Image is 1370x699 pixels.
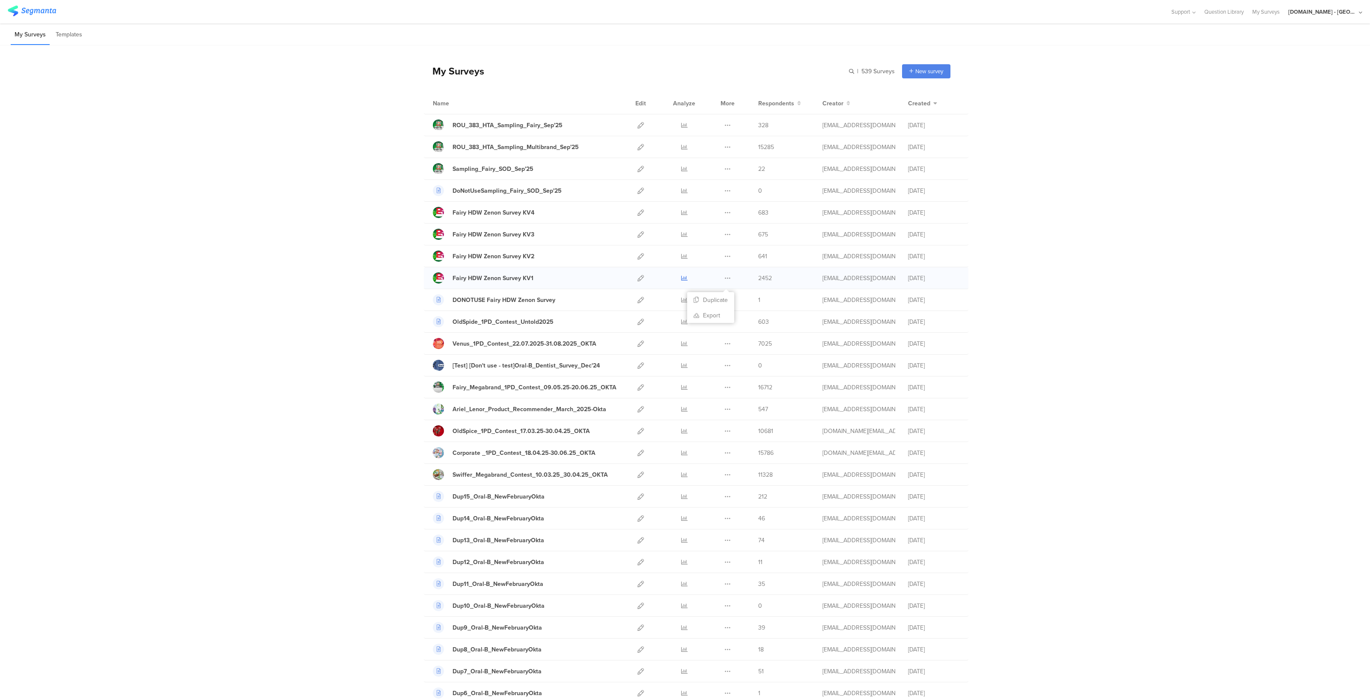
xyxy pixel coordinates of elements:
div: stavrositu.m@pg.com [822,645,895,654]
div: [DATE] [908,645,959,654]
span: 39 [758,623,765,632]
span: 683 [758,208,768,217]
div: Fairy_Megabrand_1PD_Contest_09.05.25-20.06.25_OKTA [453,383,616,392]
div: [DATE] [908,274,959,283]
a: Fairy HDW Zenon Survey KV2 [433,251,534,262]
span: Creator [822,99,843,108]
div: [DATE] [908,470,959,479]
a: Fairy_Megabrand_1PD_Contest_09.05.25-20.06.25_OKTA [433,382,616,393]
a: Sampling_Fairy_SOD_Sep'25 [433,163,533,174]
a: Fairy HDW Zenon Survey KV1 [433,272,533,284]
a: OldSpice_1PD_Contest_17.03.25-30.04.25_OKTA [433,425,590,436]
button: Respondents [758,99,801,108]
div: Corporate _1PD_Contest_18.04.25-30.06.25_OKTA [453,448,596,457]
div: Dup8_Oral-B_NewFebruaryOkta [453,645,542,654]
button: Creator [822,99,850,108]
span: 18 [758,645,764,654]
div: Ariel_Lenor_Product_Recommender_March_2025-Okta [453,405,606,414]
div: [DATE] [908,121,959,130]
div: OldSpice_1PD_Contest_17.03.25-30.04.25_OKTA [453,427,590,436]
span: 11328 [758,470,773,479]
div: DoNotUseSampling_Fairy_SOD_Sep'25 [453,186,562,195]
div: stavrositu.m@pg.com [822,492,895,501]
div: Dup12_Oral-B_NewFebruaryOkta [453,558,544,567]
span: 22 [758,164,765,173]
div: stavrositu.m@pg.com [822,601,895,610]
div: [DATE] [908,427,959,436]
a: Dup14_Oral-B_NewFebruaryOkta [433,513,544,524]
div: gheorghe.a.4@pg.com [822,230,895,239]
span: Created [908,99,930,108]
div: gheorghe.a.4@pg.com [822,252,895,261]
div: [DATE] [908,164,959,173]
div: Fairy HDW Zenon Survey KV4 [453,208,534,217]
button: Duplicate [687,292,734,308]
div: stavrositu.m@pg.com [822,514,895,523]
span: 7025 [758,339,772,348]
div: Dup6_Oral-B_NewFebruaryOkta [453,689,542,698]
div: Sampling_Fairy_SOD_Sep'25 [453,164,533,173]
div: bruma.lb@pg.com [822,448,895,457]
div: [DATE] [908,405,959,414]
div: gheorghe.a.4@pg.com [822,296,895,305]
span: New survey [915,67,943,75]
div: stavrositu.m@pg.com [822,558,895,567]
span: 2452 [758,274,772,283]
div: Dup13_Oral-B_NewFebruaryOkta [453,536,544,545]
li: My Surveys [11,25,50,45]
img: segmanta logo [8,6,56,16]
div: DONOTUSE Fairy HDW Zenon Survey [453,296,555,305]
div: Dup7_Oral-B_NewFebruaryOkta [453,667,542,676]
div: [DATE] [908,317,959,326]
a: Dup11_Oral-B_NewFebruaryOkta [433,578,543,589]
span: 539 Surveys [861,67,895,76]
li: Templates [52,25,86,45]
div: jansson.cj@pg.com [822,383,895,392]
span: 15285 [758,143,774,152]
div: [DATE] [908,383,959,392]
div: stavrositu.m@pg.com [822,689,895,698]
a: Dup13_Oral-B_NewFebruaryOkta [433,535,544,546]
div: [DATE] [908,492,959,501]
div: ROU_383_HTA_Sampling_Multibrand_Sep'25 [453,143,579,152]
div: jansson.cj@pg.com [822,470,895,479]
span: Respondents [758,99,794,108]
a: Dup10_Oral-B_NewFebruaryOkta [433,600,545,611]
div: bruma.lb@pg.com [822,427,895,436]
button: Created [908,99,937,108]
div: [DATE] [908,186,959,195]
span: 603 [758,317,769,326]
div: [DATE] [908,689,959,698]
div: [DATE] [908,580,959,588]
div: [DATE] [908,208,959,217]
span: 46 [758,514,765,523]
a: Dup9_Oral-B_NewFebruaryOkta [433,622,542,633]
a: Swiffer_Megabrand_Contest_10.03.25_30.04.25_OKTA [433,469,608,480]
div: [DATE] [908,667,959,676]
div: betbeder.mb@pg.com [822,405,895,414]
span: 212 [758,492,767,501]
div: Fairy HDW Zenon Survey KV3 [453,230,534,239]
a: ROU_383_HTA_Sampling_Multibrand_Sep'25 [433,141,579,152]
div: stavrositu.m@pg.com [822,580,895,588]
span: 10681 [758,427,773,436]
span: 641 [758,252,767,261]
div: Dup9_Oral-B_NewFebruaryOkta [453,623,542,632]
a: [Test] [Don't use - test]Oral-B_Dentist_Survey_Dec'24 [433,360,600,371]
div: Analyze [671,93,697,114]
div: [DATE] [908,230,959,239]
div: betbeder.mb@pg.com [822,361,895,370]
div: [Test] [Don't use - test]Oral-B_Dentist_Survey_Dec'24 [453,361,600,370]
div: [DATE] [908,143,959,152]
a: DONOTUSE Fairy HDW Zenon Survey [433,294,555,305]
div: [DATE] [908,514,959,523]
div: [DATE] [908,558,959,567]
span: 35 [758,580,765,588]
span: 0 [758,601,762,610]
span: | [856,67,860,76]
div: Fairy HDW Zenon Survey KV2 [453,252,534,261]
span: 1 [758,689,760,698]
div: stavrositu.m@pg.com [822,623,895,632]
a: Venus_1PD_Contest_22.07.2025-31.08.2025_OKTA [433,338,596,349]
span: 15786 [758,448,774,457]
